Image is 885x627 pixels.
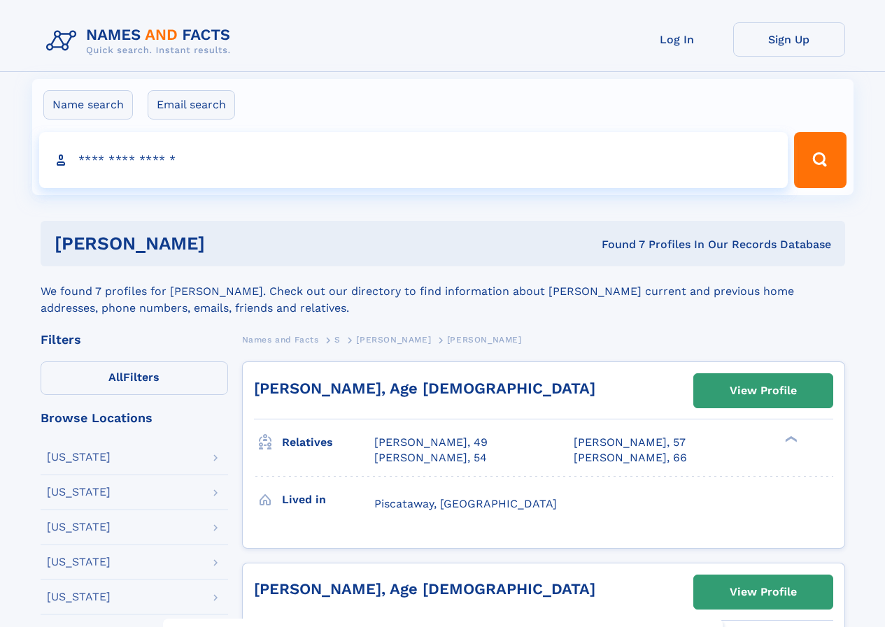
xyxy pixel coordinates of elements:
[730,576,797,608] div: View Profile
[47,556,111,568] div: [US_STATE]
[374,450,487,466] a: [PERSON_NAME], 54
[782,435,799,444] div: ❯
[47,591,111,603] div: [US_STATE]
[148,90,235,120] label: Email search
[41,412,228,424] div: Browse Locations
[334,335,341,345] span: S
[41,361,228,395] label: Filters
[242,331,319,348] a: Names and Facts
[254,580,595,598] a: [PERSON_NAME], Age [DEMOGRAPHIC_DATA]
[41,266,845,317] div: We found 7 profiles for [PERSON_NAME]. Check out our directory to find information about [PERSON_...
[282,431,374,454] h3: Relatives
[694,374,833,408] a: View Profile
[334,331,341,348] a: S
[47,487,111,498] div: [US_STATE]
[254,380,595,397] a: [PERSON_NAME], Age [DEMOGRAPHIC_DATA]
[574,450,687,466] a: [PERSON_NAME], 66
[447,335,522,345] span: [PERSON_NAME]
[733,22,845,57] a: Sign Up
[41,333,228,346] div: Filters
[356,335,431,345] span: [PERSON_NAME]
[730,375,797,407] div: View Profile
[41,22,242,60] img: Logo Names and Facts
[694,575,833,609] a: View Profile
[403,237,831,252] div: Found 7 Profiles In Our Records Database
[374,497,557,510] span: Piscataway, [GEOGRAPHIC_DATA]
[794,132,846,188] button: Search Button
[621,22,733,57] a: Log In
[47,452,111,463] div: [US_STATE]
[43,90,133,120] label: Name search
[282,488,374,512] h3: Lived in
[39,132,788,188] input: search input
[55,235,404,252] h1: [PERSON_NAME]
[108,370,123,384] span: All
[574,435,686,450] a: [PERSON_NAME], 57
[47,521,111,533] div: [US_STATE]
[356,331,431,348] a: [PERSON_NAME]
[374,435,488,450] a: [PERSON_NAME], 49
